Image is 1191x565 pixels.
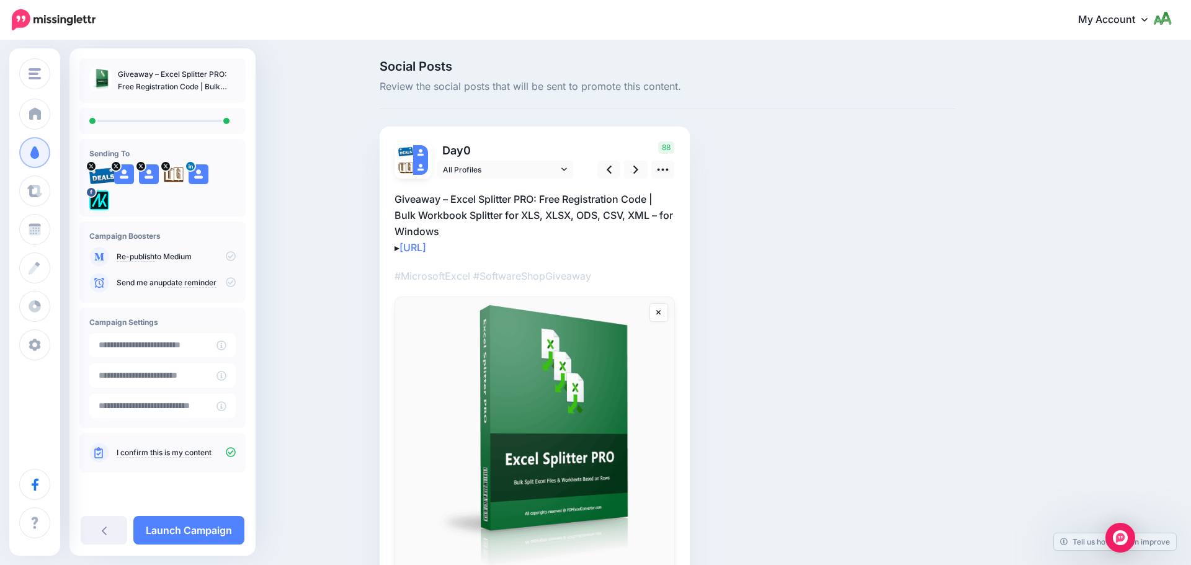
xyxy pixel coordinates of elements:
[29,68,41,79] img: menu.png
[118,68,236,93] p: Giveaway – Excel Splitter PRO: Free Registration Code | Bulk Workbook Splitter for XLS, XLSX, ODS...
[437,141,575,159] p: Day
[380,60,955,73] span: Social Posts
[443,163,558,176] span: All Profiles
[437,161,573,179] a: All Profiles
[413,145,428,160] img: user_default_image.png
[395,191,675,256] p: Giveaway – Excel Splitter PRO: Free Registration Code | Bulk Workbook Splitter for XLS, XLSX, ODS...
[395,268,675,284] p: #MicrosoftExcel #SoftwareShopGiveaway
[189,164,208,184] img: user_default_image.png
[117,252,154,262] a: Re-publish
[139,164,159,184] img: user_default_image.png
[1105,523,1135,553] div: Open Intercom Messenger
[89,231,236,241] h4: Campaign Boosters
[12,9,96,30] img: Missinglettr
[117,277,236,288] p: Send me an
[463,144,471,157] span: 0
[1066,5,1172,35] a: My Account
[114,164,134,184] img: user_default_image.png
[158,278,216,288] a: update reminder
[89,149,236,158] h4: Sending To
[89,318,236,327] h4: Campaign Settings
[164,164,184,184] img: agK0rCH6-27705.jpg
[399,241,426,254] a: [URL]
[398,160,413,175] img: agK0rCH6-27705.jpg
[658,141,674,154] span: 88
[413,160,428,175] img: user_default_image.png
[89,164,117,184] img: 95cf0fca748e57b5e67bba0a1d8b2b21-27699.png
[117,251,236,262] p: to Medium
[89,68,112,91] img: c5e3b66b6f84857cfb7992fa029f5b4d_thumb.jpg
[1054,533,1176,550] a: Tell us how we can improve
[398,145,413,156] img: 95cf0fca748e57b5e67bba0a1d8b2b21-27699.png
[89,190,109,210] img: 300371053_782866562685722_1733786435366177641_n-bsa128417.png
[380,79,955,95] span: Review the social posts that will be sent to promote this content.
[117,448,212,458] a: I confirm this is my content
